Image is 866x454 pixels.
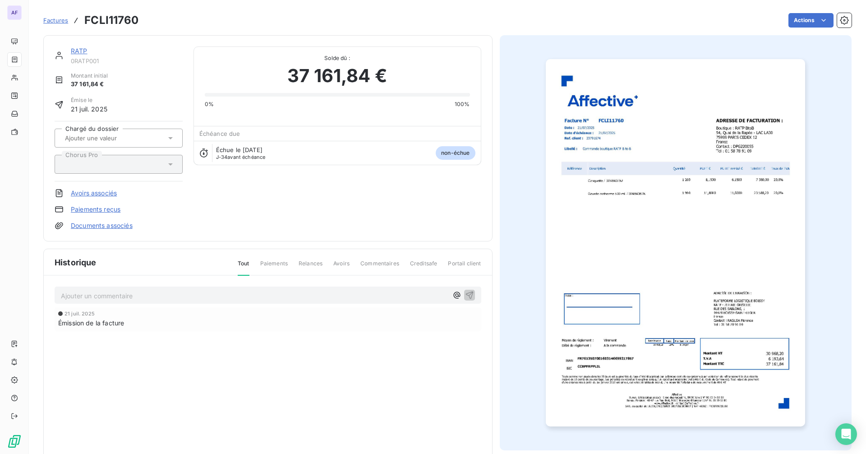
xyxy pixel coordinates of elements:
[333,259,350,275] span: Avoirs
[71,205,120,214] a: Paiements reçus
[71,72,108,80] span: Montant initial
[55,256,97,269] span: Historique
[71,221,133,230] a: Documents associés
[7,434,22,449] img: Logo LeanPay
[448,259,481,275] span: Portail client
[260,259,288,275] span: Paiements
[43,16,68,25] a: Factures
[71,104,107,114] span: 21 juil. 2025
[216,154,266,160] span: avant échéance
[835,423,857,445] div: Open Intercom Messenger
[205,54,470,62] span: Solde dû :
[216,146,263,153] span: Échue le [DATE]
[410,259,438,275] span: Creditsafe
[71,47,88,55] a: RATP
[58,318,124,328] span: Émission de la facture
[436,146,475,160] span: non-échue
[199,130,240,137] span: Échéance due
[360,259,399,275] span: Commentaires
[71,96,107,104] span: Émise le
[7,5,22,20] div: AF
[788,13,834,28] button: Actions
[64,134,155,142] input: Ajouter une valeur
[299,259,322,275] span: Relances
[205,100,214,108] span: 0%
[71,57,183,65] span: 0RATP001
[455,100,470,108] span: 100%
[64,311,95,316] span: 21 juil. 2025
[546,59,805,426] img: invoice_thumbnail
[71,189,117,198] a: Avoirs associés
[216,154,228,160] span: J-34
[71,80,108,89] span: 37 161,84 €
[84,12,138,28] h3: FCLI11760
[238,259,249,276] span: Tout
[287,62,387,89] span: 37 161,84 €
[43,17,68,24] span: Factures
